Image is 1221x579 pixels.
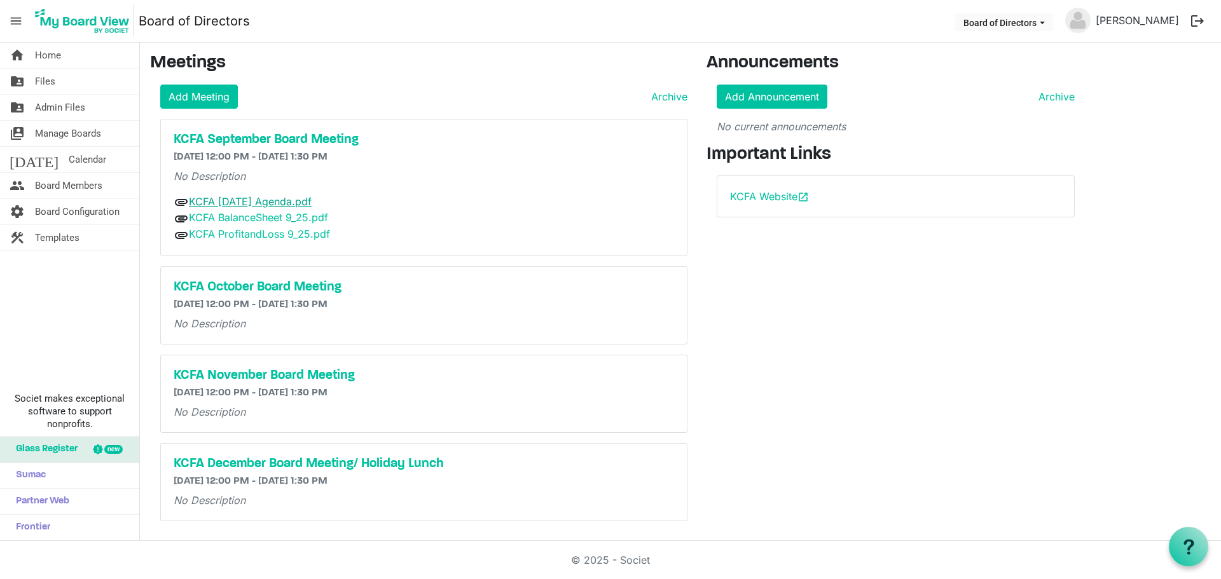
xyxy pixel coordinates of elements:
[104,445,123,454] div: new
[174,132,674,147] a: KCFA September Board Meeting
[35,121,101,146] span: Manage Boards
[707,53,1085,74] h3: Announcements
[139,8,250,34] a: Board of Directors
[189,195,312,208] a: KCFA [DATE] Agenda.pdf
[35,69,55,94] span: Files
[730,190,809,203] a: KCFA Websiteopen_in_new
[717,85,827,109] a: Add Announcement
[174,456,674,472] a: KCFA December Board Meeting/ Holiday Lunch
[174,387,674,399] h6: [DATE] 12:00 PM - [DATE] 1:30 PM
[35,173,102,198] span: Board Members
[69,147,106,172] span: Calendar
[10,437,78,462] span: Glass Register
[4,9,28,33] span: menu
[174,228,189,243] span: attachment
[174,280,674,295] a: KCFA October Board Meeting
[6,392,134,430] span: Societ makes exceptional software to support nonprofits.
[160,85,238,109] a: Add Meeting
[174,475,674,487] h6: [DATE] 12:00 PM - [DATE] 1:30 PM
[10,121,25,146] span: switch_account
[174,299,674,311] h6: [DATE] 12:00 PM - [DATE] 1:30 PM
[717,119,1075,134] p: No current announcements
[10,95,25,120] span: folder_shared
[646,89,687,104] a: Archive
[10,173,25,198] span: people
[797,191,809,203] span: open_in_new
[10,199,25,224] span: settings
[174,211,189,226] span: attachment
[174,404,674,419] p: No Description
[10,463,46,488] span: Sumac
[35,43,61,68] span: Home
[31,5,134,37] img: My Board View Logo
[10,489,69,514] span: Partner Web
[35,95,85,120] span: Admin Files
[1065,8,1091,33] img: no-profile-picture.svg
[10,43,25,68] span: home
[174,368,674,383] a: KCFA November Board Meeting
[1091,8,1184,33] a: [PERSON_NAME]
[174,493,674,508] p: No Description
[1184,8,1211,34] button: logout
[189,211,328,224] a: KCFA BalanceSheet 9_25.pdf
[35,225,79,250] span: Templates
[955,13,1053,31] button: Board of Directors dropdownbutton
[174,168,674,184] p: No Description
[571,554,650,566] a: © 2025 - Societ
[1033,89,1075,104] a: Archive
[10,515,50,540] span: Frontier
[10,225,25,250] span: construction
[150,53,687,74] h3: Meetings
[35,199,120,224] span: Board Configuration
[174,151,674,163] h6: [DATE] 12:00 PM - [DATE] 1:30 PM
[10,147,59,172] span: [DATE]
[174,194,189,210] span: attachment
[10,69,25,94] span: folder_shared
[31,5,139,37] a: My Board View Logo
[174,316,674,331] p: No Description
[707,144,1085,166] h3: Important Links
[189,228,330,240] a: KCFA ProfitandLoss 9_25.pdf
